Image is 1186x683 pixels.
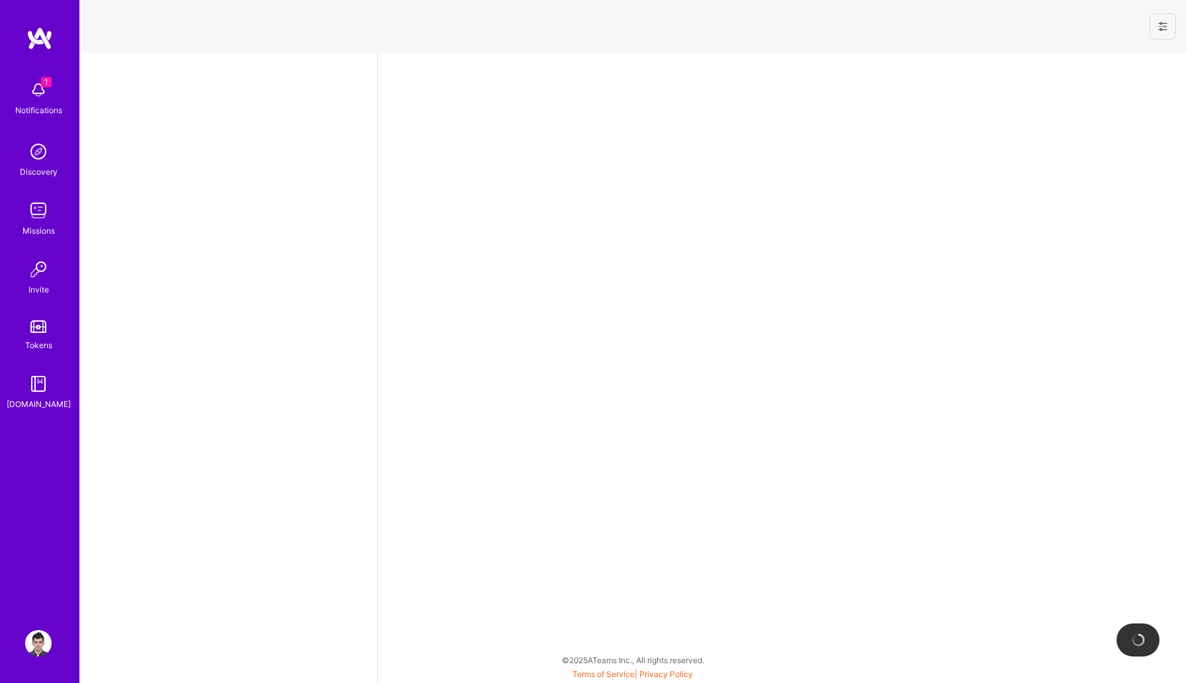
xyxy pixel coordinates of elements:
[639,669,693,679] a: Privacy Policy
[28,283,49,296] div: Invite
[15,103,62,117] div: Notifications
[1132,633,1145,647] img: loading
[25,77,52,103] img: bell
[22,630,55,657] a: User Avatar
[41,77,52,87] span: 1
[79,643,1186,676] div: © 2025 ATeams Inc., All rights reserved.
[20,165,58,179] div: Discovery
[23,224,55,238] div: Missions
[25,197,52,224] img: teamwork
[26,26,53,50] img: logo
[25,138,52,165] img: discovery
[572,669,635,679] a: Terms of Service
[7,397,71,411] div: [DOMAIN_NAME]
[30,320,46,333] img: tokens
[572,669,693,679] span: |
[25,630,52,657] img: User Avatar
[25,371,52,397] img: guide book
[25,338,52,352] div: Tokens
[25,256,52,283] img: Invite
